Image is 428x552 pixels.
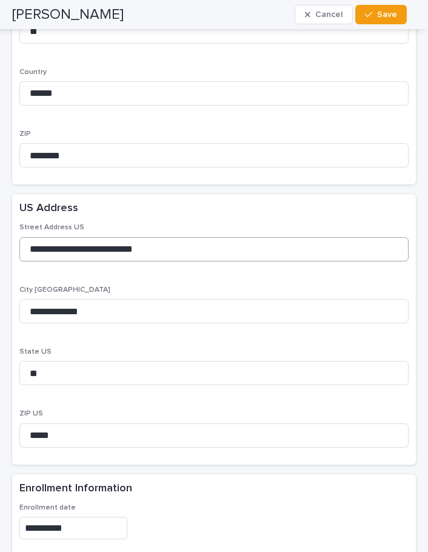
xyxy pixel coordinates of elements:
[19,410,43,417] span: ZIP US
[355,5,407,24] button: Save
[377,10,397,19] span: Save
[19,504,76,511] span: Enrollment date
[19,286,110,294] span: City [GEOGRAPHIC_DATA]
[19,69,47,76] span: Country
[19,130,31,138] span: ZIP
[19,224,84,231] span: Street Address US
[19,482,132,496] h2: Enrollment Information
[19,348,52,355] span: State US
[19,201,78,216] h2: US Address
[12,6,124,24] h2: [PERSON_NAME]
[295,5,353,24] button: Cancel
[315,10,343,19] span: Cancel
